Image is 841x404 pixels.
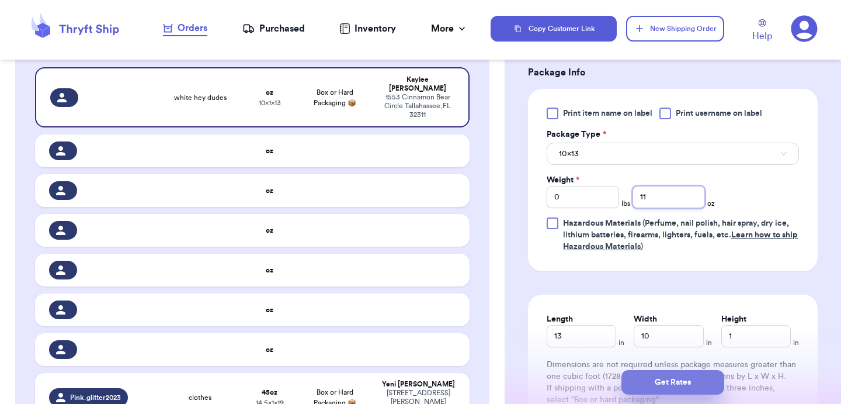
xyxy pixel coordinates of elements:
[381,75,454,93] div: Kaylee [PERSON_NAME]
[563,219,641,227] span: Hazardous Materials
[707,199,715,208] span: oz
[70,393,121,402] span: Pink.glitter2023
[793,338,799,347] span: in
[266,306,273,313] strong: oz
[626,16,724,42] button: New Shipping Order
[189,393,211,402] span: clothes
[266,147,273,154] strong: oz
[547,174,579,186] label: Weight
[752,29,772,43] span: Help
[242,22,305,36] a: Purchased
[266,89,273,96] strong: oz
[559,148,579,160] span: 10x13
[262,389,277,396] strong: 45 oz
[314,89,356,106] span: Box or Hard Packaging 📦
[547,143,799,165] button: 10x13
[266,227,273,234] strong: oz
[528,65,818,80] h3: Package Info
[752,19,772,43] a: Help
[163,21,207,36] a: Orders
[721,313,746,325] label: Height
[381,380,456,389] div: Yeni [PERSON_NAME]
[491,16,617,42] button: Copy Customer Link
[547,313,573,325] label: Length
[621,199,630,208] span: lbs
[266,267,273,274] strong: oz
[618,338,624,347] span: in
[563,219,798,251] span: (Perfume, nail polish, hair spray, dry ice, lithium batteries, firearms, lighters, fuels, etc. )
[563,108,652,119] span: Print item name on label
[634,313,657,325] label: Width
[259,99,281,106] span: 10 x 1 x 13
[381,93,454,119] div: 1553 Cinnamon Bear Circle Tallahassee , FL 32311
[339,22,396,36] a: Inventory
[266,187,273,194] strong: oz
[266,346,273,353] strong: oz
[174,93,227,102] span: white hey dudes
[706,338,712,347] span: in
[163,21,207,35] div: Orders
[547,129,606,140] label: Package Type
[621,370,724,395] button: Get Rates
[676,108,762,119] span: Print username on label
[431,22,468,36] div: More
